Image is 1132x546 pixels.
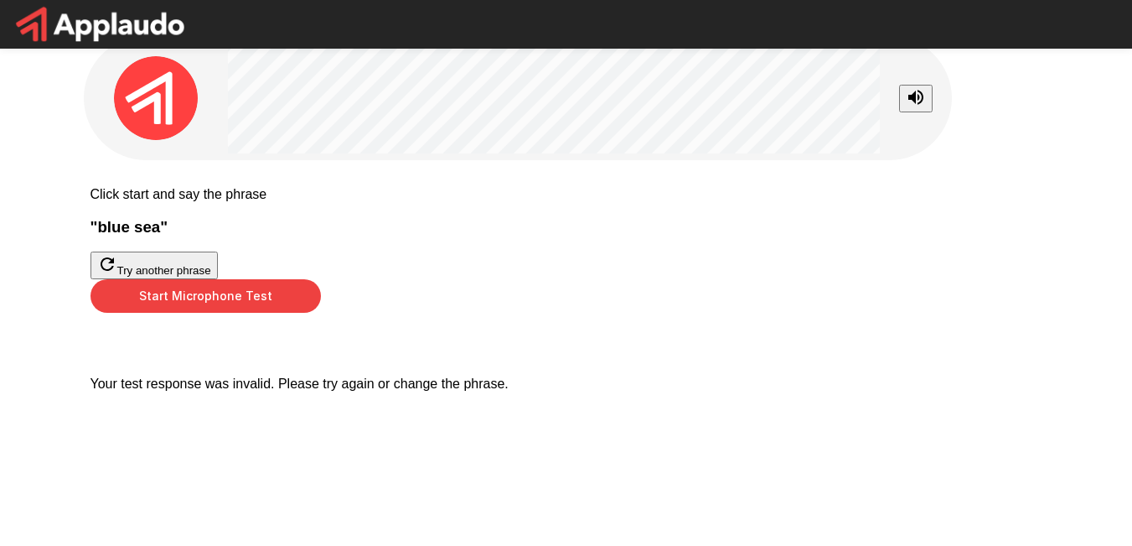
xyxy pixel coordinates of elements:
p: Click start and say the phrase [90,187,1042,202]
button: Start Microphone Test [90,279,321,313]
img: applaudo_avatar.png [114,56,198,140]
p: Your test response was invalid. Please try again or change the phrase. [90,377,1042,392]
button: Stop reading questions aloud [899,85,933,112]
button: Try another phrase [90,252,218,279]
h3: " blue sea " [90,218,1042,237]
